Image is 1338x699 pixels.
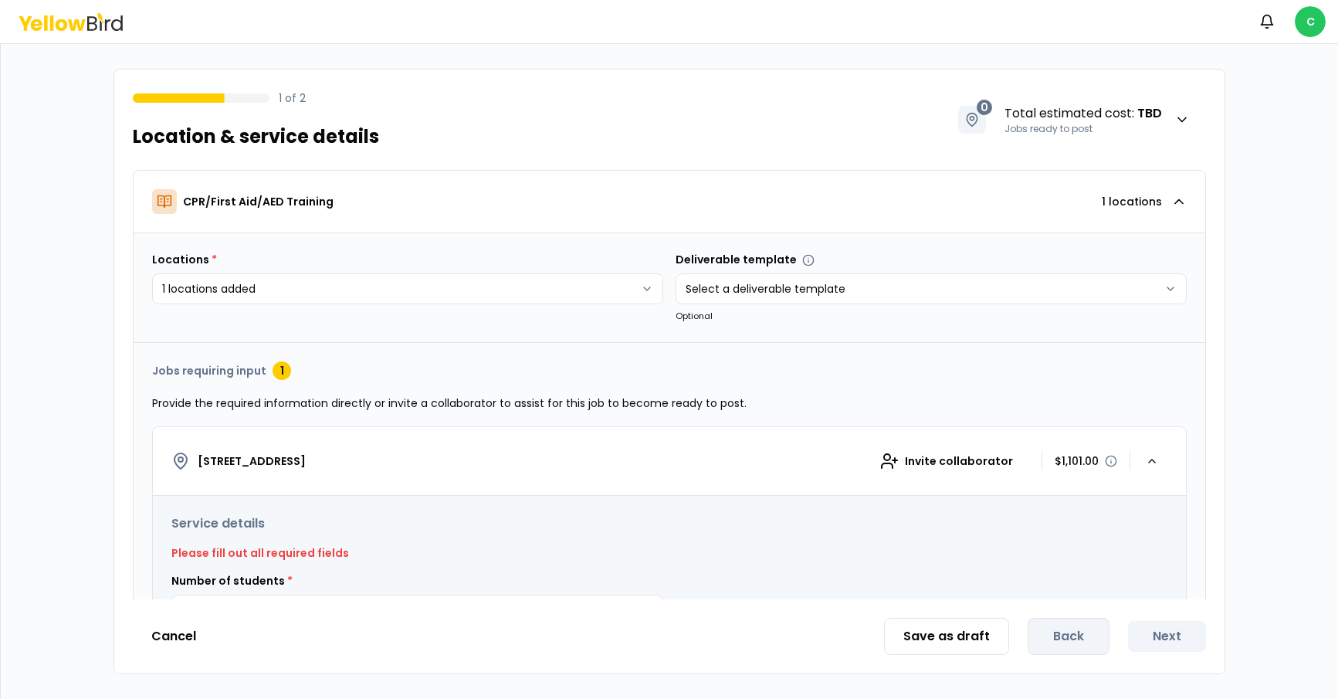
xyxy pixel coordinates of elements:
[153,427,1186,496] button: [STREET_ADDRESS]Invite collaborator$1,101.00
[1055,453,1099,469] p: $1,101.00
[977,100,992,115] span: 0
[1137,104,1162,122] strong: TBD
[676,273,1187,304] button: Select a deliverable template
[171,573,293,589] label: Number of students
[152,395,1187,411] p: Provide the required information directly or invite a collaborator to assist for this job to beco...
[942,88,1206,151] button: 0Total estimated cost: TBDJobs ready to post
[1004,123,1092,135] span: Jobs ready to post
[676,310,713,322] small: Optional
[1102,194,1162,209] p: 1 locations
[676,252,815,267] label: Deliverable template
[198,453,306,469] h4: [STREET_ADDRESS]
[171,514,1167,533] h3: Service details
[884,618,1009,655] button: Save as draft
[152,363,266,378] h3: Jobs requiring input
[133,621,215,652] button: Cancel
[864,446,1029,477] div: Invite collaborator
[686,281,845,297] span: Select a deliverable template
[152,252,217,267] label: Locations
[279,90,306,106] p: 1 of 2
[162,281,256,297] span: 1 locations added
[273,361,291,380] div: 1
[905,453,1013,469] span: Invite collaborator
[152,273,663,304] button: 1 locations added
[171,545,1167,561] p: Please fill out all required fields
[1295,6,1326,37] span: C
[183,194,334,209] p: CPR/First Aid/AED Training
[133,124,379,149] h1: Location & service details
[134,171,1205,232] button: CPR/First Aid/AED Training1 locations
[1004,104,1162,123] span: Total estimated cost :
